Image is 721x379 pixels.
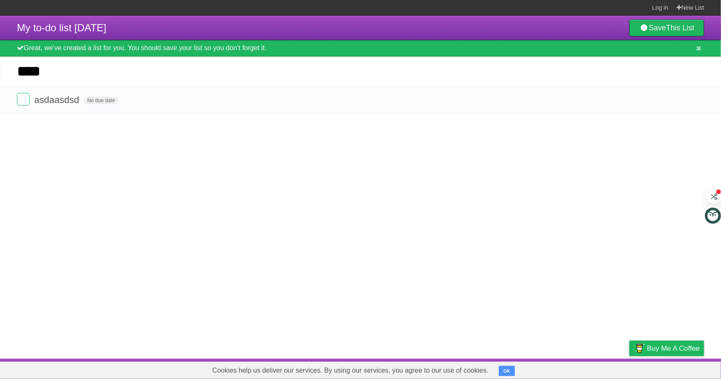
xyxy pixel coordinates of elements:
[666,24,694,32] b: This List
[629,19,704,36] a: SaveThis List
[545,361,579,377] a: Developers
[17,93,30,106] label: Done
[204,362,497,379] span: Cookies help us deliver our services. By using our services, you agree to our use of cookies.
[629,341,704,356] a: Buy me a coffee
[651,361,704,377] a: Suggest a feature
[647,341,700,356] span: Buy me a coffee
[34,95,81,105] span: asdaasdsd
[618,361,640,377] a: Privacy
[634,341,645,355] img: Buy me a coffee
[499,366,515,376] button: OK
[517,361,535,377] a: About
[590,361,608,377] a: Terms
[84,97,118,104] span: No due date
[17,22,106,33] span: My to-do list [DATE]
